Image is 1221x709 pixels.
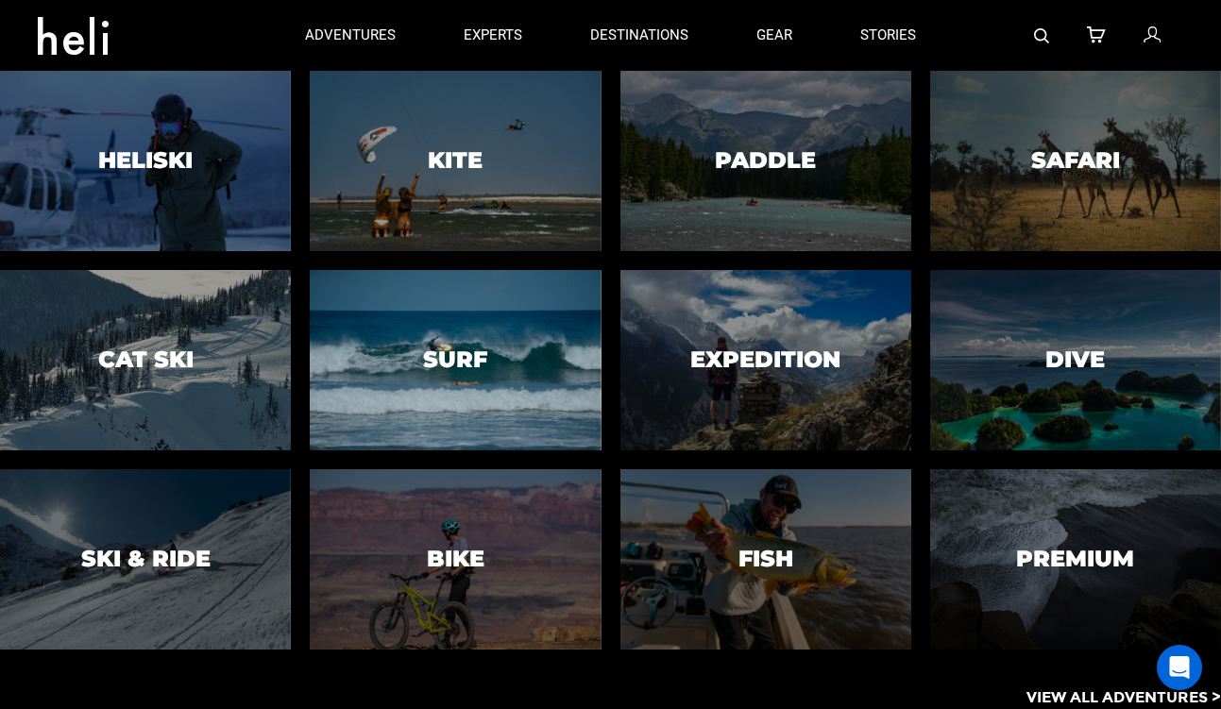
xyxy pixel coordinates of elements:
[715,148,816,173] h3: Paddle
[98,148,193,173] h3: Heliski
[427,547,484,571] h3: Bike
[1031,148,1120,173] h3: Safari
[423,347,487,372] h3: Surf
[1026,687,1221,709] p: View All Adventures >
[690,347,840,372] h3: Expedition
[590,25,688,45] p: destinations
[1045,347,1105,372] h3: Dive
[305,25,396,45] p: adventures
[428,148,483,173] h3: Kite
[464,25,522,45] p: experts
[98,347,194,372] h3: Cat Ski
[930,469,1221,650] a: PremiumPremium image
[738,547,793,571] h3: Fish
[1034,28,1049,43] img: search-bar-icon.svg
[1157,645,1202,690] div: Open Intercom Messenger
[81,547,211,571] h3: Ski & Ride
[1016,547,1134,571] h3: Premium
